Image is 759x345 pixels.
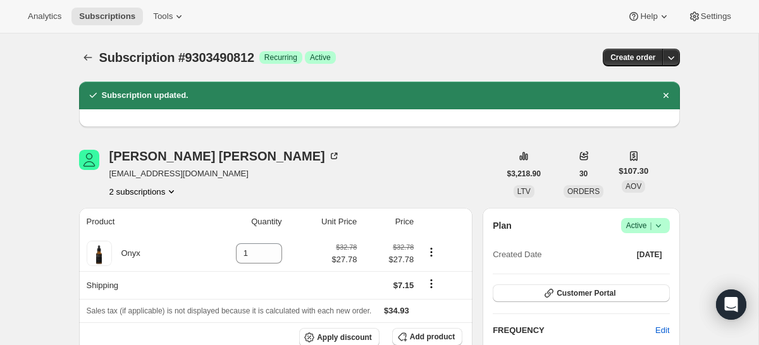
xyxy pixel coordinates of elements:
span: $7.15 [393,281,414,290]
span: Customer Portal [557,288,615,298]
button: Tools [145,8,193,25]
span: Active [310,52,331,63]
div: [PERSON_NAME] [PERSON_NAME] [109,150,340,162]
span: Lila Downing [79,150,99,170]
span: Analytics [28,11,61,21]
span: Created Date [493,248,541,261]
span: LTV [517,187,531,196]
span: Create order [610,52,655,63]
h2: FREQUENCY [493,324,655,337]
span: Active [626,219,665,232]
button: $3,218.90 [500,165,548,183]
span: Subscription #9303490812 [99,51,254,64]
span: [EMAIL_ADDRESS][DOMAIN_NAME] [109,167,340,180]
span: AOV [626,182,641,191]
span: $27.78 [332,253,357,266]
span: $107.30 [619,165,648,178]
h2: Plan [493,219,512,232]
button: Help [620,8,677,25]
div: Onyx [112,247,140,260]
button: Shipping actions [421,277,441,291]
button: Product actions [421,245,441,259]
button: Subscriptions [71,8,143,25]
th: Quantity [192,208,286,236]
button: Edit [648,320,677,341]
button: [DATE] [629,246,670,263]
button: Settings [681,8,739,25]
button: Analytics [20,8,69,25]
button: Create order [603,49,663,66]
span: Sales tax (if applicable) is not displayed because it is calculated with each new order. [87,306,372,315]
span: ORDERS [567,187,600,196]
th: Product [79,208,193,236]
button: Product actions [109,185,178,198]
button: Subscriptions [79,49,97,66]
span: Apply discount [317,332,372,342]
span: Add product [410,332,455,342]
button: Dismiss notification [657,87,675,104]
small: $32.78 [393,243,414,251]
button: 30 [572,165,595,183]
button: Customer Portal [493,284,669,302]
span: [DATE] [637,250,662,260]
span: Subscriptions [79,11,135,21]
span: Edit [655,324,669,337]
span: $3,218.90 [507,169,541,179]
span: | [650,221,651,231]
span: 30 [579,169,588,179]
span: Recurring [264,52,297,63]
h2: Subscription updated. [102,89,188,102]
span: Settings [701,11,731,21]
th: Shipping [79,271,193,299]
span: Tools [153,11,173,21]
span: $27.78 [364,253,414,266]
th: Unit Price [286,208,361,236]
small: $32.78 [336,243,357,251]
th: Price [361,208,417,236]
div: Open Intercom Messenger [716,289,746,320]
span: Help [640,11,657,21]
span: $34.93 [384,306,409,315]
